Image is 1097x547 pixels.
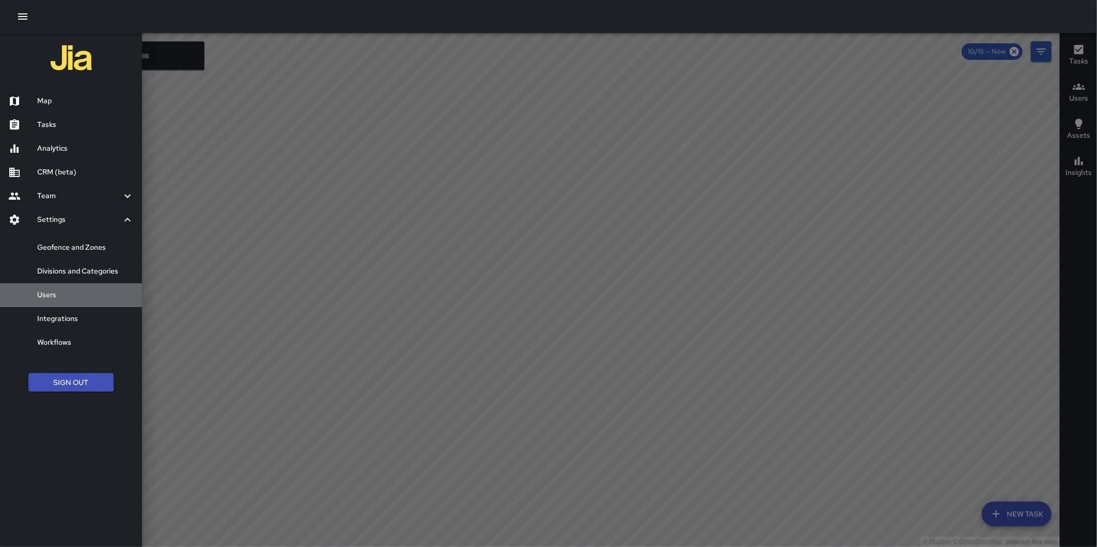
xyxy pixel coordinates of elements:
[37,242,134,253] h6: Geofence and Zones
[37,289,134,301] h6: Users
[37,95,134,107] h6: Map
[37,190,121,202] h6: Team
[51,37,92,78] img: jia-logo
[37,143,134,154] h6: Analytics
[37,313,134,325] h6: Integrations
[37,266,134,277] h6: Divisions and Categories
[37,119,134,131] h6: Tasks
[37,214,121,226] h6: Settings
[28,373,114,392] button: Sign Out
[37,167,134,178] h6: CRM (beta)
[37,337,134,348] h6: Workflows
